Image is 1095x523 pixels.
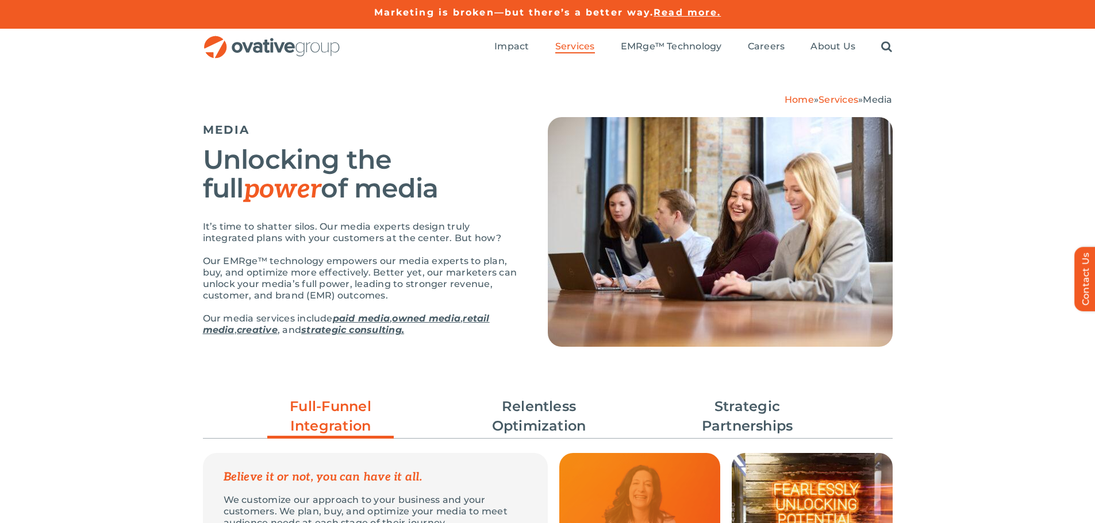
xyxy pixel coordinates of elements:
[785,94,814,105] a: Home
[494,41,529,53] a: Impact
[203,123,519,137] h5: MEDIA
[333,313,390,324] a: paid media
[748,41,785,53] a: Careers
[621,41,722,53] a: EMRge™ Technology
[555,41,595,52] span: Services
[684,397,810,436] a: Strategic Partnerships
[203,34,341,45] a: OG_Full_horizontal_RGB
[203,313,519,336] p: Our media services include , , , , and
[237,324,278,335] a: creative
[621,41,722,52] span: EMRge™ Technology
[494,29,892,65] nav: Menu
[863,94,892,105] span: Media
[203,145,519,204] h2: Unlocking the full of media
[748,41,785,52] span: Careers
[819,94,858,105] a: Services
[881,41,892,53] a: Search
[203,313,490,335] a: retail media
[224,471,527,483] p: Believe it or not, you can have it all.
[374,7,654,18] a: Marketing is broken—but there’s a better way.
[810,41,855,53] a: About Us
[548,117,893,347] img: Media – Hero
[244,173,321,206] em: power
[203,255,519,301] p: Our EMRge™ technology empowers our media experts to plan, buy, and optimize more effectively. Bet...
[810,41,855,52] span: About Us
[301,324,404,335] a: strategic consulting.
[785,94,893,105] span: » »
[392,313,460,324] a: owned media
[555,41,595,53] a: Services
[267,397,394,441] a: Full-Funnel Integration
[203,221,519,244] p: It’s time to shatter silos. Our media experts design truly integrated plans with your customers a...
[494,41,529,52] span: Impact
[476,397,602,436] a: Relentless Optimization
[203,391,893,441] ul: Post Filters
[654,7,721,18] a: Read more.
